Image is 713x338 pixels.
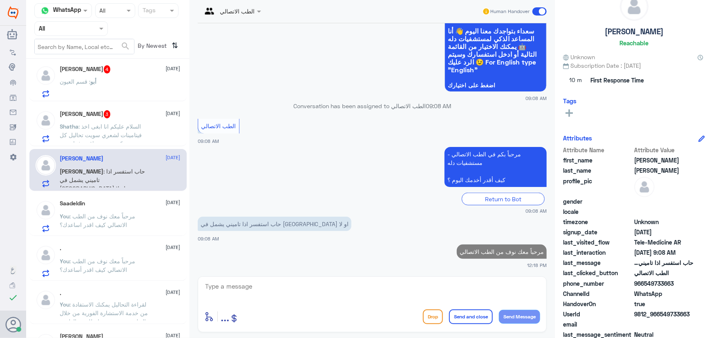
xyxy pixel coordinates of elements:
[634,177,655,197] img: defaultAdmin.png
[36,65,56,86] img: defaultAdmin.png
[634,238,693,247] span: Tele-Medicine AR
[634,197,693,206] span: null
[104,110,111,118] span: 3
[563,197,633,206] span: gender
[563,248,633,257] span: last_interaction
[166,110,181,117] span: [DATE]
[60,110,111,118] h5: Shatha Albaqami
[634,300,693,308] span: true
[634,279,693,288] span: 966549733663
[563,258,633,267] span: last_message
[525,95,547,102] span: 09:08 AM
[60,123,148,173] span: : السلام عليكم انا ابغى اخذ فيتامينات لشعري سويت تحاليل كل شي عندي كويس بس ناقص فيتامين د و قاعده...
[634,320,693,329] span: null
[563,61,705,70] span: Subscription Date : [DATE]
[499,310,540,324] button: Send Message
[563,320,633,329] span: email
[563,156,633,165] span: first_name
[141,6,156,16] div: Tags
[60,168,145,192] span: : حاب استفسر اذا تاميني يشمل في [GEOGRAPHIC_DATA] او لا
[634,269,693,277] span: الطب الاتصالي
[60,258,70,265] span: You
[634,258,693,267] span: حاب استفسر اذا تاميني يشمل في مستشفى دله او لا
[563,300,633,308] span: HandoverOn
[634,228,693,236] span: 2025-10-05T06:07:48.996Z
[445,147,547,187] p: 5/10/2025, 9:08 AM
[605,27,664,36] h5: [PERSON_NAME]
[60,123,79,130] span: Shatha
[563,146,633,154] span: Attribute Name
[619,39,648,47] h6: Reachable
[60,290,62,297] h5: .
[166,199,181,206] span: [DATE]
[91,78,97,85] span: أبو
[563,228,633,236] span: signup_date
[563,289,633,298] span: ChannelId
[634,218,693,226] span: Unknown
[221,309,229,324] span: ...
[60,245,62,252] h5: .
[590,76,644,84] span: First Response Time
[634,248,693,257] span: 2025-10-05T06:08:30.137Z
[198,138,219,144] span: 09:08 AM
[39,4,51,17] img: whatsapp.png
[563,73,588,88] span: 10 m
[490,8,530,15] span: Human Handover
[121,40,130,53] button: search
[525,207,547,214] span: 09:08 AM
[563,53,595,61] span: Unknown
[448,82,543,89] span: اضغط على اختيارك
[134,39,169,55] span: By Newest
[426,102,451,109] span: 09:08 AM
[166,289,181,296] span: [DATE]
[36,290,56,310] img: defaultAdmin.png
[104,65,111,73] span: 4
[60,258,136,273] span: : مرحباً معك نوف من الطب الاتصالي كيف اقدر أساعدك؟
[527,262,547,269] span: 12:18 PM
[166,65,181,72] span: [DATE]
[201,122,236,129] span: الطب الاتصالي
[563,97,577,105] h6: Tags
[36,110,56,131] img: defaultAdmin.png
[60,301,148,334] span: : لقراءة التحاليل يمكنك الاستفادة من خدمة الاستشارة الفورية من خلال التطبيق بحيث يتم تواصلك مع ال...
[5,317,21,332] button: Avatar
[36,155,56,176] img: defaultAdmin.png
[634,166,693,175] span: بن زعيبي
[423,309,443,324] button: Drop
[60,78,91,85] span: : قسم العيون
[60,155,104,162] h5: عبدالعزيز بن زعيبي
[563,218,633,226] span: timezone
[60,213,136,228] span: : مرحباً معك نوف من الطب الاتصالي كيف اقدر اساعدك؟
[563,238,633,247] span: last_visited_flow
[563,279,633,288] span: phone_number
[462,193,545,205] div: Return to Bot
[457,245,547,259] p: 5/10/2025, 12:18 PM
[36,200,56,220] img: defaultAdmin.png
[36,245,56,265] img: defaultAdmin.png
[563,177,633,196] span: profile_pic
[563,269,633,277] span: last_clicked_button
[166,244,181,251] span: [DATE]
[634,146,693,154] span: Attribute Value
[8,6,18,19] img: Widebot Logo
[221,307,229,326] button: ...
[198,236,219,241] span: 09:08 AM
[198,217,351,231] p: 5/10/2025, 9:08 AM
[60,168,104,175] span: [PERSON_NAME]
[60,301,70,308] span: You
[121,41,130,51] span: search
[8,293,18,302] i: check
[448,27,543,73] span: سعداء بتواجدك معنا اليوم 👋 أنا المساعد الذكي لمستشفيات دله 🤖 يمكنك الاختيار من القائمة التالية أو...
[198,102,547,110] p: Conversation has been assigned to الطب الاتصالي
[563,166,633,175] span: last_name
[35,39,134,54] input: Search by Name, Local etc…
[449,309,493,324] button: Send and close
[60,200,85,207] h5: Saadeldin
[563,134,592,142] h6: Attributes
[166,154,181,161] span: [DATE]
[563,310,633,318] span: UserId
[563,207,633,216] span: locale
[634,207,693,216] span: null
[634,156,693,165] span: عبدالعزيز
[634,289,693,298] span: 2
